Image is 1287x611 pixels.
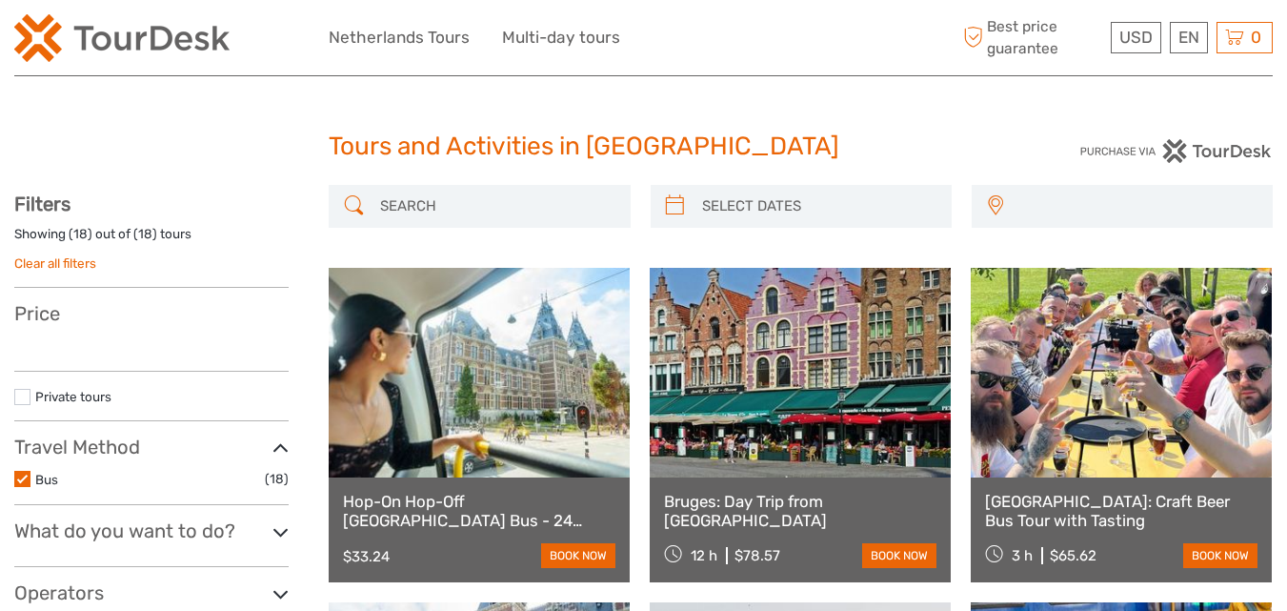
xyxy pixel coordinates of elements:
input: SELECT DATES [694,190,942,223]
a: Netherlands Tours [329,24,470,51]
img: PurchaseViaTourDesk.png [1079,139,1273,163]
div: EN [1170,22,1208,53]
a: book now [862,543,936,568]
a: Multi-day tours [502,24,620,51]
a: [GEOGRAPHIC_DATA]: Craft Beer Bus Tour with Tasting [985,492,1257,531]
label: 18 [73,225,88,243]
div: $78.57 [734,547,780,564]
h3: What do you want to do? [14,519,289,542]
span: 0 [1248,28,1264,47]
a: book now [541,543,615,568]
a: Bus [35,472,58,487]
a: Hop-On Hop-Off [GEOGRAPHIC_DATA] Bus - 24 Hours [343,492,615,531]
div: $65.62 [1050,547,1096,564]
span: 3 h [1012,547,1033,564]
span: 12 h [691,547,717,564]
h3: Travel Method [14,436,289,458]
a: Bruges: Day Trip from [GEOGRAPHIC_DATA] [664,492,936,531]
a: book now [1183,543,1257,568]
input: SEARCH [372,190,620,223]
label: 18 [138,225,152,243]
span: Best price guarantee [958,16,1106,58]
a: Clear all filters [14,255,96,271]
span: USD [1119,28,1153,47]
h1: Tours and Activities in [GEOGRAPHIC_DATA] [329,132,958,162]
strong: Filters [14,193,70,215]
div: $33.24 [343,548,390,565]
h3: Price [14,302,289,325]
h3: Operators [14,581,289,604]
a: Private tours [35,389,111,404]
div: Showing ( ) out of ( ) tours [14,225,289,255]
img: 2254-3441b4b5-4e5f-4d00-b396-31f1d84a6ebf_logo_small.png [14,14,230,62]
span: (18) [265,468,289,490]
